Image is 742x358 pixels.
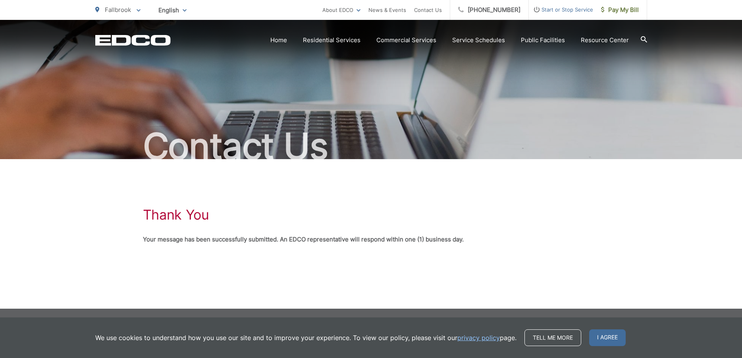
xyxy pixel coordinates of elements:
[322,5,360,15] a: About EDCO
[95,333,517,342] p: We use cookies to understand how you use our site and to improve your experience. To view our pol...
[95,35,171,46] a: EDCD logo. Return to the homepage.
[581,35,629,45] a: Resource Center
[143,235,464,243] strong: Your message has been successfully submitted. An EDCO representative will respond within one (1) ...
[452,35,505,45] a: Service Schedules
[95,126,647,166] h2: Contact Us
[524,329,581,346] a: Tell me more
[143,207,209,223] h1: Thank You
[521,35,565,45] a: Public Facilities
[270,35,287,45] a: Home
[414,5,442,15] a: Contact Us
[303,35,360,45] a: Residential Services
[105,6,131,14] span: Fallbrook
[376,35,436,45] a: Commercial Services
[601,5,639,15] span: Pay My Bill
[152,3,193,17] span: English
[457,333,500,342] a: privacy policy
[368,5,406,15] a: News & Events
[589,329,626,346] span: I agree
